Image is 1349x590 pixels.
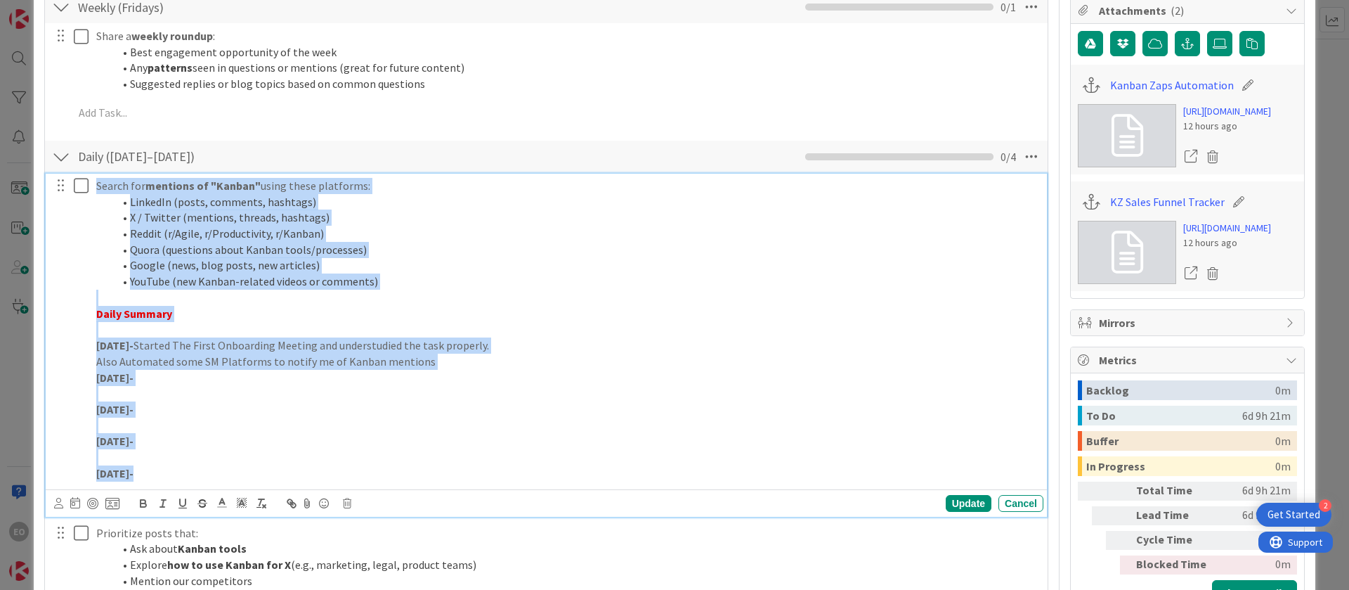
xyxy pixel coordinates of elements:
[1110,77,1234,94] a: Kanban Zaps Automation
[96,525,1038,541] p: Prioritize posts that:
[1086,380,1275,400] div: Backlog
[113,194,1038,210] li: LinkedIn (posts, comments, hashtags)
[1001,148,1016,165] span: 0 / 4
[1183,236,1271,250] div: 12 hours ago
[113,242,1038,258] li: Quora (questions about Kanban tools/processes)
[96,402,133,416] strong: [DATE]-
[30,2,64,19] span: Support
[1183,221,1271,236] a: [URL][DOMAIN_NAME]
[113,541,1038,557] li: Ask about
[1110,193,1225,210] a: KZ Sales Funnel Tracker
[1136,482,1213,501] div: Total Time
[131,29,213,43] strong: weekly roundup
[113,44,1038,60] li: Best engagement opportunity of the week
[1275,431,1291,451] div: 0m
[113,257,1038,274] li: Google (news, blog posts, new articles)
[96,307,172,321] strong: Daily Summary
[1099,2,1279,19] span: Attachments
[96,178,1038,194] p: Search for using these platforms:
[96,466,133,480] strong: [DATE]-
[1099,352,1279,368] span: Metrics
[1136,556,1213,575] div: Blocked Time
[1256,503,1331,527] div: Open Get Started checklist, remaining modules: 2
[1275,380,1291,400] div: 0m
[1219,556,1291,575] div: 0m
[113,557,1038,573] li: Explore (e.g., marketing, legal, product teams)
[1275,456,1291,476] div: 0m
[1183,119,1271,134] div: 12 hours ago
[113,60,1038,76] li: Any seen in questions or mentions (great for future content)
[113,274,1038,290] li: YouTube (new Kanban-related videos or comments)
[1219,482,1291,501] div: 6d 9h 21m
[1136,531,1213,550] div: Cycle Time
[1319,499,1331,512] div: 2
[96,434,133,448] strong: [DATE]-
[167,558,291,572] strong: how to use Kanban for X
[1086,431,1275,451] div: Buffer
[1267,508,1320,522] div: Get Started
[1219,506,1291,525] div: 6d 9h 21m
[1086,406,1242,425] div: To Do
[1183,264,1199,283] a: Open
[113,76,1038,92] li: Suggested replies or blog topics based on common questions
[1136,506,1213,525] div: Lead Time
[1183,148,1199,166] a: Open
[96,354,1038,370] p: Also Automated some SM Platforms to notify me of Kanban mentions
[178,541,247,556] strong: Kanban tools
[1219,531,1291,550] div: 0m
[96,338,133,352] strong: [DATE]-
[73,144,389,169] input: Add Checklist...
[113,573,1038,589] li: Mention our competitors
[113,210,1038,226] li: X / Twitter (mentions, threads, hashtags)
[96,338,1038,354] p: Started The First Onboarding Meeting and understudied the task properly.
[148,60,193,75] strong: patterns
[1099,314,1279,331] span: Mirrors
[113,226,1038,242] li: Reddit (r/Agile, r/Productivity, r/Kanban)
[946,495,991,512] div: Update
[998,495,1043,512] div: Cancel
[1242,406,1291,425] div: 6d 9h 21m
[1171,4,1184,18] span: ( 2 )
[1086,456,1275,476] div: In Progress
[96,371,133,385] strong: [DATE]-
[145,179,261,193] strong: mentions of "Kanban"
[96,28,1038,44] p: Share a :
[1183,104,1271,119] a: [URL][DOMAIN_NAME]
